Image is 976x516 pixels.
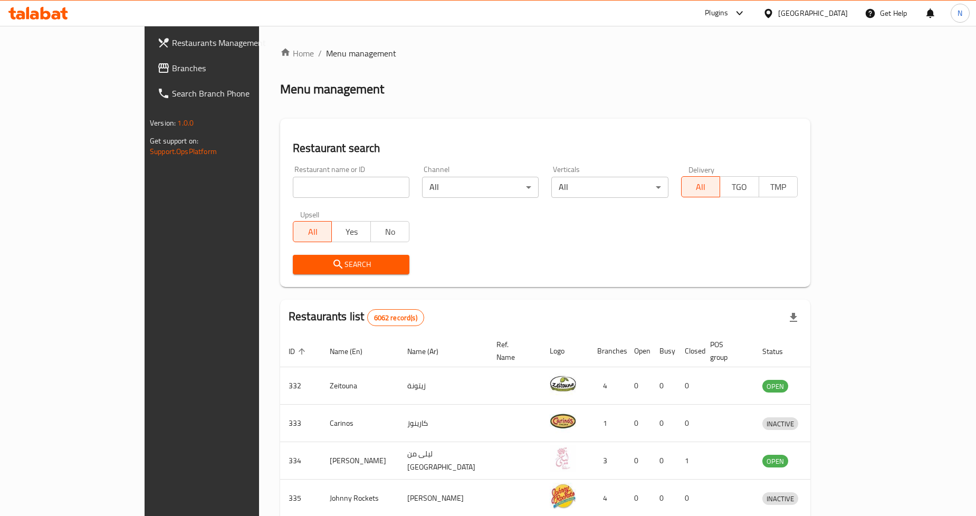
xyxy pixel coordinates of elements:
[676,442,702,480] td: 1
[293,177,409,198] input: Search for restaurant name or ID..
[336,224,366,240] span: Yes
[550,408,576,434] img: Carinos
[375,224,405,240] span: No
[688,166,715,173] label: Delivery
[762,493,798,505] span: INACTIVE
[331,221,370,242] button: Yes
[150,116,176,130] span: Version:
[298,224,328,240] span: All
[177,116,194,130] span: 1.0.0
[407,345,452,358] span: Name (Ar)
[149,81,308,106] a: Search Branch Phone
[368,313,424,323] span: 6062 record(s)
[326,47,396,60] span: Menu management
[651,335,676,367] th: Busy
[651,367,676,405] td: 0
[550,370,576,397] img: Zeitouna
[496,338,529,364] span: Ref. Name
[651,405,676,442] td: 0
[280,81,384,98] h2: Menu management
[551,177,668,198] div: All
[301,258,401,271] span: Search
[370,221,409,242] button: No
[300,211,320,218] label: Upsell
[762,417,798,430] div: INACTIVE
[720,176,759,197] button: TGO
[762,418,798,430] span: INACTIVE
[289,309,424,326] h2: Restaurants list
[280,47,810,60] nav: breadcrumb
[293,221,332,242] button: All
[626,335,651,367] th: Open
[541,335,589,367] th: Logo
[676,367,702,405] td: 0
[422,177,539,198] div: All
[399,442,488,480] td: ليلى من [GEOGRAPHIC_DATA]
[550,445,576,472] img: Leila Min Lebnan
[763,179,793,195] span: TMP
[762,380,788,393] span: OPEN
[330,345,376,358] span: Name (En)
[958,7,962,19] span: N
[149,30,308,55] a: Restaurants Management
[150,145,217,158] a: Support.OpsPlatform
[172,87,299,100] span: Search Branch Phone
[293,140,798,156] h2: Restaurant search
[762,345,797,358] span: Status
[724,179,754,195] span: TGO
[399,405,488,442] td: كارينوز
[626,442,651,480] td: 0
[589,335,626,367] th: Branches
[710,338,741,364] span: POS group
[321,367,399,405] td: Zeitouna
[651,442,676,480] td: 0
[550,483,576,509] img: Johnny Rockets
[367,309,424,326] div: Total records count
[778,7,848,19] div: [GEOGRAPHIC_DATA]
[781,305,806,330] div: Export file
[589,367,626,405] td: 4
[681,176,720,197] button: All
[676,405,702,442] td: 0
[762,492,798,505] div: INACTIVE
[321,442,399,480] td: [PERSON_NAME]
[626,405,651,442] td: 0
[321,405,399,442] td: Carinos
[676,335,702,367] th: Closed
[172,36,299,49] span: Restaurants Management
[626,367,651,405] td: 0
[589,405,626,442] td: 1
[759,176,798,197] button: TMP
[705,7,728,20] div: Plugins
[589,442,626,480] td: 3
[149,55,308,81] a: Branches
[686,179,716,195] span: All
[289,345,309,358] span: ID
[399,367,488,405] td: زيتونة
[172,62,299,74] span: Branches
[293,255,409,274] button: Search
[150,134,198,148] span: Get support on:
[762,455,788,467] span: OPEN
[318,47,322,60] li: /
